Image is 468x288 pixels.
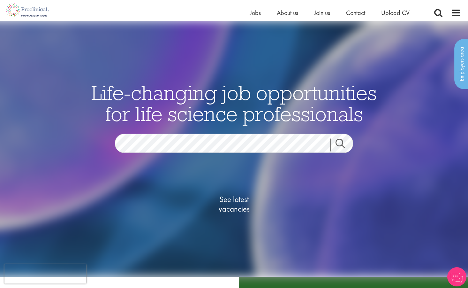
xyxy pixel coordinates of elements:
a: Job search submit button [330,138,358,151]
a: Join us [314,9,330,17]
a: See latestvacancies [202,169,266,239]
a: Jobs [250,9,261,17]
a: Upload CV [381,9,410,17]
img: Chatbot [447,267,466,286]
a: About us [277,9,298,17]
a: Contact [346,9,365,17]
span: Life-changing job opportunities for life science professionals [91,80,377,126]
span: See latest vacancies [202,194,266,214]
iframe: reCAPTCHA [4,264,86,284]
